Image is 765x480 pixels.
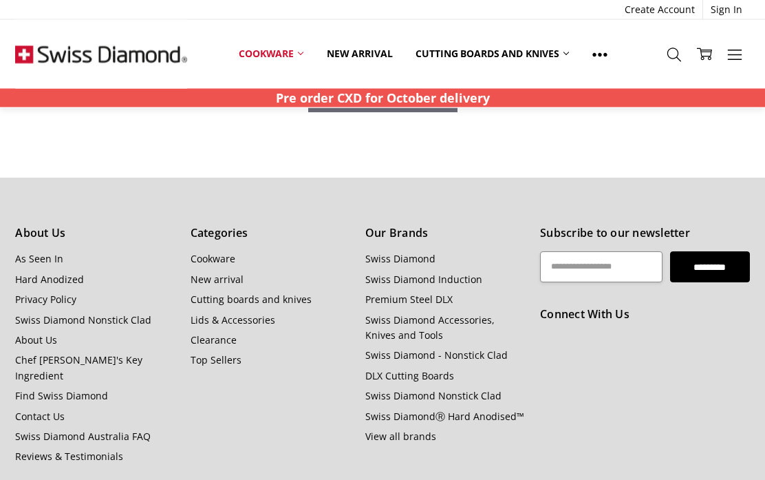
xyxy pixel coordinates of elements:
[365,430,436,444] a: View all brands
[365,253,435,266] a: Swiss Diamond
[191,334,237,347] a: Clearance
[365,390,502,403] a: Swiss Diamond Nonstick Clad
[15,354,142,382] a: Chef [PERSON_NAME]'s Key Ingredient
[15,334,57,347] a: About Us
[227,39,315,69] a: Cookware
[15,390,108,403] a: Find Swiss Diamond
[315,39,404,69] a: New arrival
[15,273,84,286] a: Hard Anodized
[365,370,454,383] a: DLX Cutting Boards
[540,225,750,243] h5: Subscribe to our newsletter
[15,314,151,327] a: Swiss Diamond Nonstick Clad
[540,306,750,324] h5: Connect With Us
[365,225,525,243] h5: Our Brands
[191,354,241,367] a: Top Sellers
[15,450,123,463] a: Reviews & Testimonials
[191,314,275,327] a: Lids & Accessories
[15,430,151,444] a: Swiss Diamond Australia FAQ
[581,39,619,70] a: Show All
[191,225,350,243] h5: Categories
[404,39,581,69] a: Cutting boards and knives
[15,253,63,266] a: As Seen In
[15,225,175,243] h5: About Us
[365,410,524,424] a: Swiss DiamondⓇ Hard Anodised™
[15,293,76,306] a: Privacy Policy
[365,349,508,362] a: Swiss Diamond - Nonstick Clad
[15,410,65,424] a: Contact Us
[191,293,312,306] a: Cutting boards and knives
[276,90,490,106] strong: Pre order CXD for October delivery
[365,293,453,306] a: Premium Steel DLX
[15,20,187,89] img: Free Shipping On Every Order
[191,273,244,286] a: New arrival
[365,314,495,342] a: Swiss Diamond Accessories, Knives and Tools
[191,253,235,266] a: Cookware
[365,273,482,286] a: Swiss Diamond Induction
